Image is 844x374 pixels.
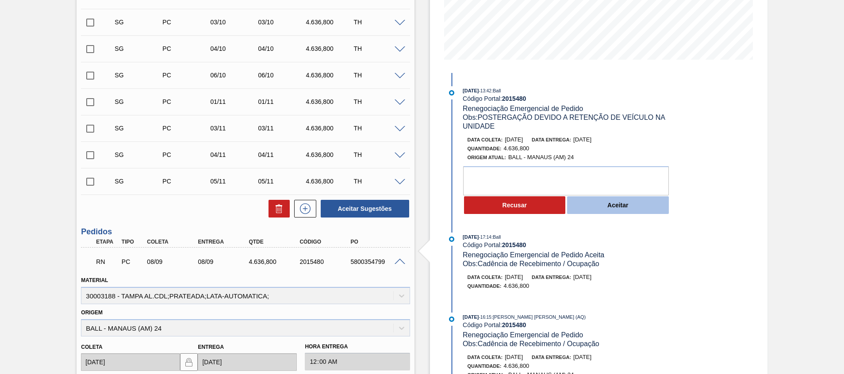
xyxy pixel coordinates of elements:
[208,19,261,26] div: 03/10/2025
[464,196,566,214] button: Recusar
[573,136,591,143] span: [DATE]
[463,251,604,259] span: Renegociação Emergencial de Pedido Aceita
[208,98,261,105] div: 01/11/2025
[94,252,120,271] div: Em renegociação
[468,155,506,160] span: Origem Atual:
[94,239,120,245] div: Etapa
[196,239,253,245] div: Entrega
[81,309,103,316] label: Origem
[463,241,673,248] div: Código Portal:
[145,258,202,265] div: 08/09/2025
[468,275,503,280] span: Data coleta:
[468,146,502,151] span: Quantidade :
[180,353,198,371] button: locked
[81,344,102,350] label: Coleta
[145,239,202,245] div: Coleta
[297,258,354,265] div: 2015480
[160,178,213,185] div: Pedido de Compra
[160,45,213,52] div: Pedido de Compra
[303,151,357,158] div: 4.636,800
[246,258,303,265] div: 4.636,800
[256,151,309,158] div: 04/11/2025
[81,277,108,283] label: Material
[573,354,591,360] span: [DATE]
[160,125,213,132] div: Pedido de Compra
[532,355,571,360] span: Data entrega:
[532,275,571,280] span: Data entrega:
[160,98,213,105] div: Pedido de Compra
[351,98,404,105] div: TH
[160,19,213,26] div: Pedido de Compra
[479,315,491,320] span: - 16:15
[463,260,599,267] span: Obs: Cadência de Recebimento / Ocupação
[567,196,669,214] button: Aceitar
[119,258,146,265] div: Pedido de Compra
[256,45,309,52] div: 04/10/2025
[303,178,357,185] div: 4.636,800
[351,19,404,26] div: TH
[468,283,502,289] span: Quantidade :
[208,151,261,158] div: 04/11/2025
[256,98,309,105] div: 01/11/2025
[463,95,673,102] div: Código Portal:
[463,331,583,339] span: Renegociação Emergencial de Pedido
[502,241,526,248] strong: 2015480
[256,178,309,185] div: 05/11/2025
[351,45,404,52] div: TH
[449,237,454,242] img: atual
[303,45,357,52] div: 4.636,800
[351,125,404,132] div: TH
[468,355,503,360] span: Data coleta:
[81,353,180,371] input: dd/mm/yyyy
[112,19,165,26] div: Sugestão Criada
[198,344,224,350] label: Entrega
[502,321,526,328] strong: 2015480
[96,258,118,265] p: RN
[297,239,354,245] div: Código
[303,125,357,132] div: 4.636,800
[303,98,357,105] div: 4.636,800
[502,95,526,102] strong: 2015480
[463,314,479,320] span: [DATE]
[119,239,146,245] div: Tipo
[316,199,410,218] div: Aceitar Sugestões
[112,72,165,79] div: Sugestão Criada
[303,19,357,26] div: 4.636,800
[208,45,261,52] div: 04/10/2025
[532,137,571,142] span: Data entrega:
[351,72,404,79] div: TH
[290,200,316,218] div: Nova sugestão
[208,72,261,79] div: 06/10/2025
[348,239,405,245] div: PO
[208,125,261,132] div: 03/11/2025
[112,151,165,158] div: Sugestão Criada
[491,314,586,320] span: : [PERSON_NAME] [PERSON_NAME] (AQ)
[463,321,673,328] div: Código Portal:
[463,88,479,93] span: [DATE]
[463,234,479,240] span: [DATE]
[468,137,503,142] span: Data coleta:
[504,145,529,152] span: 4.636,800
[184,357,194,367] img: locked
[208,178,261,185] div: 05/11/2025
[196,258,253,265] div: 08/09/2025
[491,234,501,240] span: : Ball
[351,178,404,185] div: TH
[112,45,165,52] div: Sugestão Criada
[351,151,404,158] div: TH
[505,354,523,360] span: [DATE]
[160,72,213,79] div: Pedido de Compra
[573,274,591,280] span: [DATE]
[264,200,290,218] div: Excluir Sugestões
[198,353,297,371] input: dd/mm/yyyy
[505,274,523,280] span: [DATE]
[256,125,309,132] div: 03/11/2025
[303,72,357,79] div: 4.636,800
[321,200,409,218] button: Aceitar Sugestões
[256,72,309,79] div: 06/10/2025
[504,282,529,289] span: 4.636,800
[468,363,502,369] span: Quantidade :
[504,363,529,369] span: 4.636,800
[479,88,491,93] span: - 13:42
[463,114,667,130] span: Obs: POSTERGAÇÃO DEVIDO A RETENÇÃO DE VEÍCULO NA UNIDADE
